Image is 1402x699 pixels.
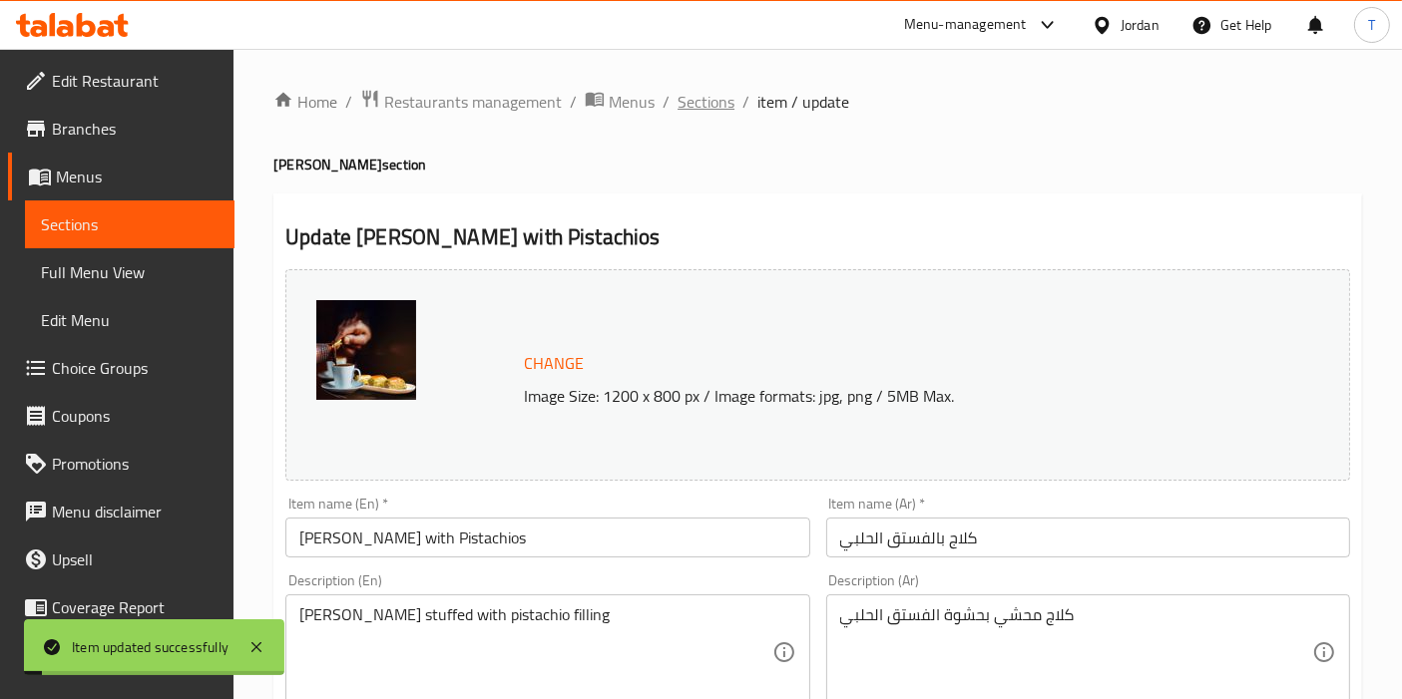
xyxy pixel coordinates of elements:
[516,343,592,384] button: Change
[52,69,219,93] span: Edit Restaurant
[516,384,1268,408] p: Image Size: 1200 x 800 px / Image formats: jpg, png / 5MB Max.
[757,90,849,114] span: item / update
[1121,14,1160,36] div: Jordan
[8,57,234,105] a: Edit Restaurant
[8,631,234,679] a: Grocery Checklist
[8,488,234,535] a: Menu disclaimer
[384,90,562,114] span: Restaurants management
[8,344,234,392] a: Choice Groups
[826,518,1350,557] input: Enter name Ar
[8,440,234,488] a: Promotions
[8,535,234,583] a: Upsell
[273,90,337,114] a: Home
[273,89,1362,115] nav: breadcrumb
[25,296,234,344] a: Edit Menu
[345,90,352,114] li: /
[285,518,809,557] input: Enter name En
[52,452,219,476] span: Promotions
[273,155,1362,175] h4: [PERSON_NAME] section
[678,90,734,114] a: Sections
[585,89,655,115] a: Menus
[8,153,234,200] a: Menus
[25,248,234,296] a: Full Menu View
[904,13,1027,37] div: Menu-management
[41,212,219,236] span: Sections
[1368,14,1375,36] span: T
[285,222,1350,252] h2: Update [PERSON_NAME] with Pistachios
[25,200,234,248] a: Sections
[52,356,219,380] span: Choice Groups
[570,90,577,114] li: /
[316,300,416,400] img: Artboard_4638861735492936500.jpg
[663,90,670,114] li: /
[41,308,219,332] span: Edit Menu
[524,349,584,378] span: Change
[52,404,219,428] span: Coupons
[41,260,219,284] span: Full Menu View
[8,392,234,440] a: Coupons
[8,583,234,631] a: Coverage Report
[742,90,749,114] li: /
[52,117,219,141] span: Branches
[52,500,219,524] span: Menu disclaimer
[52,595,219,619] span: Coverage Report
[609,90,655,114] span: Menus
[8,105,234,153] a: Branches
[56,165,219,188] span: Menus
[360,89,562,115] a: Restaurants management
[72,636,229,658] div: Item updated successfully
[52,547,219,571] span: Upsell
